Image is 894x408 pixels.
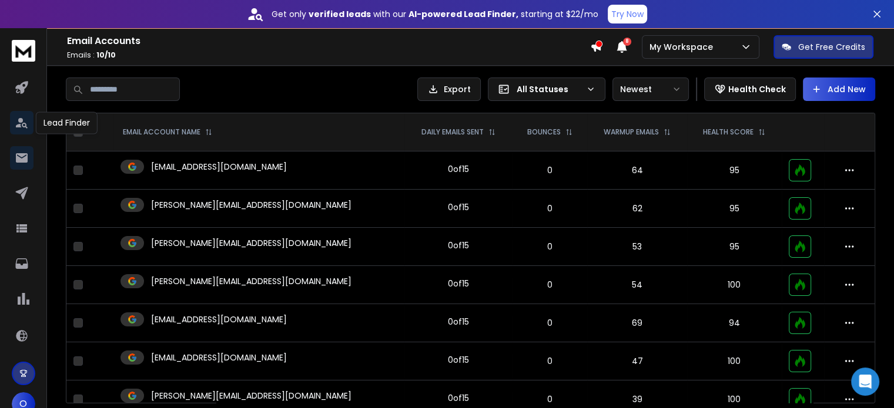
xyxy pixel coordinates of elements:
[421,127,484,137] p: DAILY EMAILS SENT
[798,41,865,53] p: Get Free Credits
[36,112,98,134] div: Lead Finder
[587,342,687,380] td: 47
[611,8,644,20] p: Try Now
[703,127,754,137] p: HEALTH SCORE
[851,367,879,396] div: Open Intercom Messenger
[448,354,469,366] div: 0 of 15
[687,228,782,266] td: 95
[728,83,786,95] p: Health Check
[520,164,580,176] p: 0
[803,77,875,101] button: Add New
[774,35,873,59] button: Get Free Credits
[520,317,580,329] p: 0
[448,392,469,404] div: 0 of 15
[623,38,631,46] span: 8
[687,190,782,228] td: 95
[448,278,469,289] div: 0 of 15
[520,241,580,252] p: 0
[687,266,782,304] td: 100
[448,201,469,213] div: 0 of 15
[587,228,687,266] td: 53
[67,34,590,48] h1: Email Accounts
[587,151,687,190] td: 64
[409,8,518,20] strong: AI-powered Lead Finder,
[151,161,287,173] p: [EMAIL_ADDRESS][DOMAIN_NAME]
[151,275,351,287] p: [PERSON_NAME][EMAIL_ADDRESS][DOMAIN_NAME]
[417,77,481,101] button: Export
[517,83,581,95] p: All Statuses
[687,304,782,342] td: 94
[704,77,796,101] button: Health Check
[687,342,782,380] td: 100
[587,190,687,228] td: 62
[520,355,580,367] p: 0
[151,237,351,249] p: [PERSON_NAME][EMAIL_ADDRESS][DOMAIN_NAME]
[448,163,469,175] div: 0 of 15
[12,40,35,62] img: logo
[151,390,351,402] p: [PERSON_NAME][EMAIL_ADDRESS][DOMAIN_NAME]
[151,313,287,325] p: [EMAIL_ADDRESS][DOMAIN_NAME]
[96,50,116,60] span: 10 / 10
[520,203,580,214] p: 0
[67,50,590,60] p: Emails :
[587,266,687,304] td: 54
[649,41,718,53] p: My Workspace
[272,8,598,20] p: Get only with our starting at $22/mo
[520,393,580,405] p: 0
[687,151,782,190] td: 95
[604,127,659,137] p: WARMUP EMAILS
[520,279,580,291] p: 0
[151,199,351,211] p: [PERSON_NAME][EMAIL_ADDRESS][DOMAIN_NAME]
[151,352,287,363] p: [EMAIL_ADDRESS][DOMAIN_NAME]
[608,5,647,23] button: Try Now
[309,8,371,20] strong: verified leads
[448,316,469,328] div: 0 of 15
[587,304,687,342] td: 69
[612,77,689,101] button: Newest
[448,240,469,251] div: 0 of 15
[527,127,561,137] p: BOUNCES
[123,127,212,137] div: EMAIL ACCOUNT NAME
